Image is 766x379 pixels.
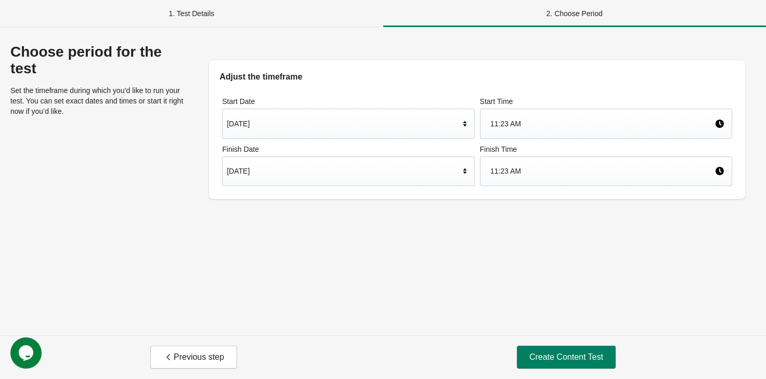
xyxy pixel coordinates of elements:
[480,96,732,107] label: Start Time
[490,161,715,181] div: 11:23 AM
[222,96,474,107] label: Start Date
[222,144,474,154] label: Finish Date
[10,44,190,77] div: Choose period for the test
[517,346,616,369] button: Create Content Test
[10,337,44,369] iframe: chat widget
[219,71,735,83] h2: Adjust the timeframe
[529,352,603,362] span: Create Content Test
[10,85,190,116] p: Set the timeframe during which you’d like to run your test. You can set exact dates and times or ...
[227,114,459,134] div: [DATE]
[480,144,732,154] label: Finish Time
[490,114,715,134] div: 11:23 AM
[150,346,237,369] button: Previous step
[163,352,224,362] span: Previous step
[227,161,459,181] div: [DATE]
